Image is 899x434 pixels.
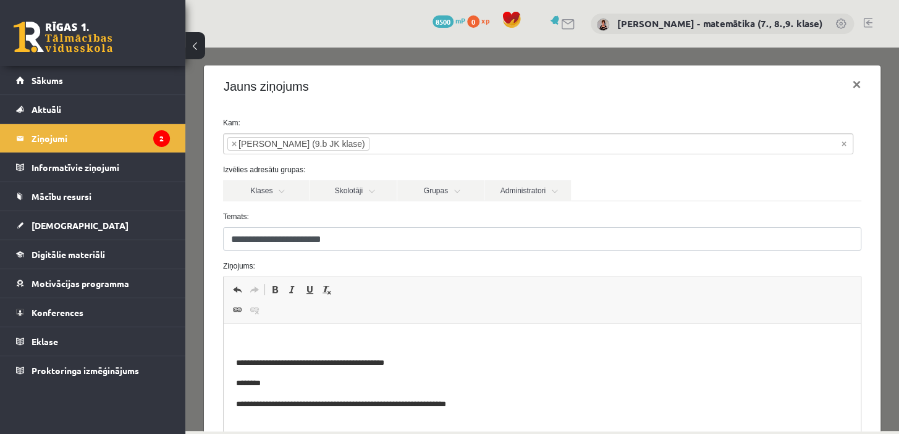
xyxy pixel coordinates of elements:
label: Temats: [28,164,685,175]
a: Sākums [16,66,170,94]
a: Grupas [212,133,298,154]
a: Mācību resursi [16,182,170,211]
span: Noņemt visus vienumus [656,90,661,102]
a: Saite (vadīšanas taustiņš+K) [43,254,61,270]
a: Proktoringa izmēģinājums [16,356,170,385]
a: Pasvītrojums (vadīšanas taustiņš+U) [116,234,133,250]
a: Eklase [16,327,170,356]
span: [DEMOGRAPHIC_DATA] [32,220,129,231]
img: Irēna Roze - matemātika (7., 8.,9. klase) [597,19,609,31]
a: Digitālie materiāli [16,240,170,269]
span: xp [481,15,489,25]
label: Izvēlies adresātu grupas: [28,117,685,128]
a: Atsaistīt [61,254,78,270]
a: [PERSON_NAME] - matemātika (7., 8.,9. klase) [617,17,822,30]
span: Eklase [32,336,58,347]
legend: Informatīvie ziņojumi [32,153,170,182]
a: Rīgas 1. Tālmācības vidusskola [14,22,112,52]
a: Treknraksts (vadīšanas taustiņš+B) [81,234,98,250]
legend: Ziņojumi [32,124,170,152]
span: × [46,90,51,102]
span: Aktuāli [32,104,61,115]
span: Proktoringa izmēģinājums [32,365,139,376]
a: 8500 mP [433,15,465,25]
span: 0 [467,15,479,28]
a: Atkārtot (vadīšanas taustiņš+Y) [61,234,78,250]
a: Administratori [299,133,386,154]
span: Konferences [32,307,83,318]
iframe: Bagātinātā teksta redaktors, wiswyg-editor-47433969192760-1760505384-527 [38,276,675,399]
i: 2 [153,130,170,147]
a: Slīpraksts (vadīšanas taustiņš+I) [98,234,116,250]
a: Ziņojumi2 [16,124,170,152]
a: Atcelt (vadīšanas taustiņš+Z) [43,234,61,250]
a: Aktuāli [16,95,170,123]
a: Klases [38,133,124,154]
span: 8500 [433,15,454,28]
a: [DEMOGRAPHIC_DATA] [16,211,170,240]
a: Konferences [16,298,170,327]
button: × [657,20,685,54]
a: Motivācijas programma [16,269,170,298]
h4: Jauns ziņojums [38,30,124,48]
span: Sākums [32,75,63,86]
span: Digitālie materiāli [32,249,105,260]
span: mP [455,15,465,25]
label: Kam: [28,70,685,81]
li: Signe Osvalde (9.b JK klase) [42,90,184,103]
span: Motivācijas programma [32,278,129,289]
a: 0 xp [467,15,496,25]
label: Ziņojums: [28,213,685,224]
a: Noņemt stilus [133,234,150,250]
span: Mācību resursi [32,191,91,202]
a: Informatīvie ziņojumi [16,153,170,182]
a: Skolotāji [125,133,211,154]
